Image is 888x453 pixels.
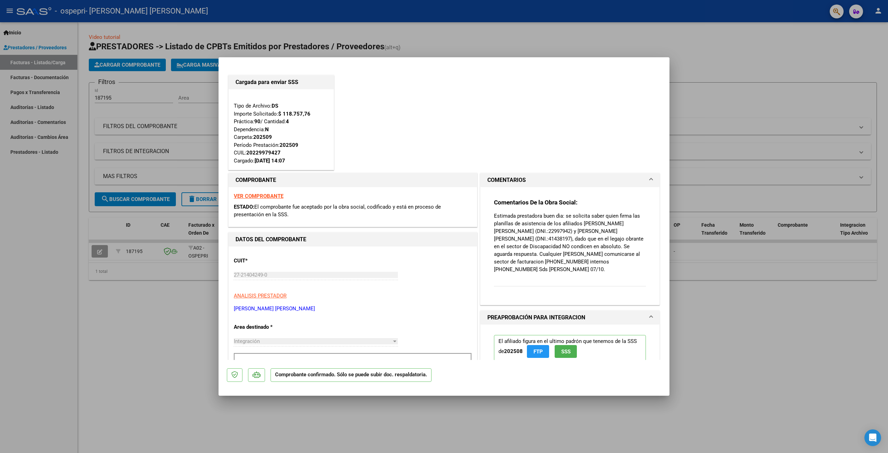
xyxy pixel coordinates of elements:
strong: 4 [286,118,289,125]
span: SSS [561,349,571,355]
strong: 202509 [253,134,272,140]
span: FTP [533,349,543,355]
strong: COMPROBANTE [236,177,276,183]
mat-expansion-panel-header: PREAPROBACIÓN PARA INTEGRACION [480,311,659,325]
strong: 202509 [280,142,298,148]
span: ANALISIS PRESTADOR [234,293,287,299]
strong: 202508 [504,348,523,354]
span: El comprobante fue aceptado por la obra social, codificado y está en proceso de presentación en l... [234,204,441,218]
h1: PREAPROBACIÓN PARA INTEGRACION [487,313,585,322]
p: Area destinado * [234,323,305,331]
strong: 90 [254,118,261,125]
h1: COMENTARIOS [487,176,526,184]
div: Open Intercom Messenger [864,429,881,446]
p: Estimada prestadora buen dìa: se solicita saber quien firma las planillas de asistencia de los af... [494,212,646,273]
div: Tipo de Archivo: Importe Solicitado: Práctica: / Cantidad: Dependencia: Carpeta: Período Prestaci... [234,94,328,165]
span: ESTADO: [234,204,254,210]
mat-expansion-panel-header: COMENTARIOS [480,173,659,187]
p: El afiliado figura en el ultimo padrón que tenemos de la SSS de [494,335,646,361]
strong: [DATE] 14:07 [255,158,285,164]
button: SSS [555,345,577,358]
div: 20229979427 [246,149,281,157]
p: Comprobante confirmado. Sólo se puede subir doc. respaldatoria. [271,368,432,382]
a: VER COMPROBANTE [234,193,283,199]
button: FTP [527,345,549,358]
strong: Comentarios De la Obra Social: [494,199,578,206]
strong: DS [272,103,278,109]
p: CUIT [234,257,305,265]
h1: Cargada para enviar SSS [236,78,327,86]
p: [PERSON_NAME] [PERSON_NAME] [234,305,472,313]
strong: $ 118.757,76 [278,111,310,117]
span: Integración [234,338,260,344]
div: COMENTARIOS [480,187,659,305]
strong: DATOS DEL COMPROBANTE [236,236,306,243]
strong: N [265,126,269,133]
